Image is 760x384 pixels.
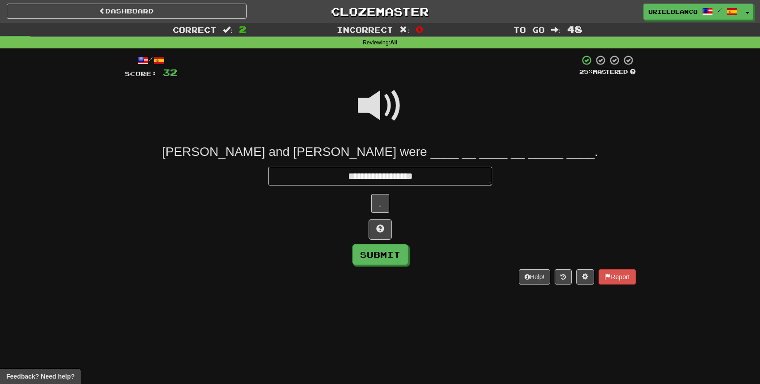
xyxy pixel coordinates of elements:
span: 48 [567,24,582,35]
a: urielblanco / [643,4,742,20]
span: 32 [162,67,178,78]
span: / [717,7,722,13]
div: / [125,55,178,66]
button: Round history (alt+y) [555,269,572,285]
a: Clozemaster [260,4,500,19]
span: To go [513,25,545,34]
button: . [371,194,389,213]
span: : [551,26,561,34]
span: Incorrect [337,25,393,34]
span: : [400,26,409,34]
button: Hint! [369,219,392,240]
a: Dashboard [7,4,247,19]
span: Score: [125,70,157,78]
span: 0 [416,24,423,35]
span: 2 [239,24,247,35]
span: 25 % [579,68,593,75]
button: Report [599,269,635,285]
span: : [223,26,233,34]
span: Open feedback widget [6,372,74,381]
span: Correct [173,25,217,34]
strong: All [390,39,397,46]
span: urielblanco [648,8,698,16]
div: Mastered [579,68,636,76]
div: [PERSON_NAME] and [PERSON_NAME] were ____ __ ____ __ _____ ____. [125,144,636,160]
button: Help! [519,269,551,285]
button: Submit [352,244,408,265]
